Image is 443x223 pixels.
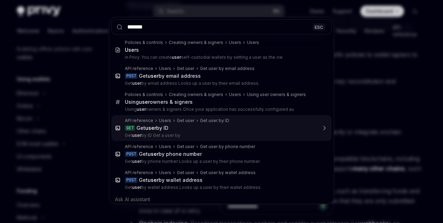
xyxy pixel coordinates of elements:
b: user [139,99,150,105]
div: Get user by phone number [200,144,255,149]
b: user [148,151,159,157]
div: Get by phone number [139,151,202,157]
div: API reference [125,170,153,176]
div: Get user by ID [200,118,229,123]
div: POST [125,151,137,157]
div: Ask AI assistant [111,193,332,206]
div: POST [125,73,137,79]
div: Creating owners & signers [169,40,223,45]
div: Get user [177,144,194,149]
div: Get by email address [139,73,201,79]
b: user [172,55,181,60]
div: Users [229,92,241,97]
b: user [132,185,141,190]
div: Users [159,66,171,71]
b: user [145,125,156,131]
b: user [132,133,141,138]
div: Policies & controls [125,40,163,45]
p: Get by phone number Looks up a user by their phone number. [125,159,317,164]
div: API reference [125,66,153,71]
b: user [148,177,159,183]
div: API reference [125,144,153,149]
div: Users [159,144,171,149]
b: user [137,107,146,112]
div: Get user [177,118,194,123]
b: user [132,159,141,164]
div: Using user owners & signers [247,92,306,97]
div: GET [125,125,135,131]
div: Users [159,170,171,176]
b: User [125,47,136,53]
div: Users [229,40,241,45]
p: Using owners & signers Once your application has successfully configured au [125,107,317,112]
div: Users [247,40,259,45]
div: Get by wallet address [139,177,203,183]
p: Get by wallet address Looks up a user by their wallet address. [125,185,317,190]
div: s [125,47,139,53]
p: in Privy. You can create self-custodial wallets by setting a user as the ow [125,55,317,60]
div: API reference [125,118,153,123]
div: Using owners & signers [125,99,193,105]
div: ESC [313,23,325,31]
div: Creating owners & signers [169,92,223,97]
b: user [132,81,141,86]
div: Get user by email address [200,66,255,71]
div: POST [125,177,137,183]
div: Policies & controls [125,92,163,97]
b: user [148,73,159,79]
div: Get user [177,170,194,176]
div: Get by ID [136,125,168,131]
div: Get user [177,66,194,71]
div: Get user by wallet address [200,170,256,176]
div: Users [159,118,171,123]
p: Get by email address Looks up a user by their email address. [125,81,317,86]
p: Get by ID Get a user by [125,133,317,138]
